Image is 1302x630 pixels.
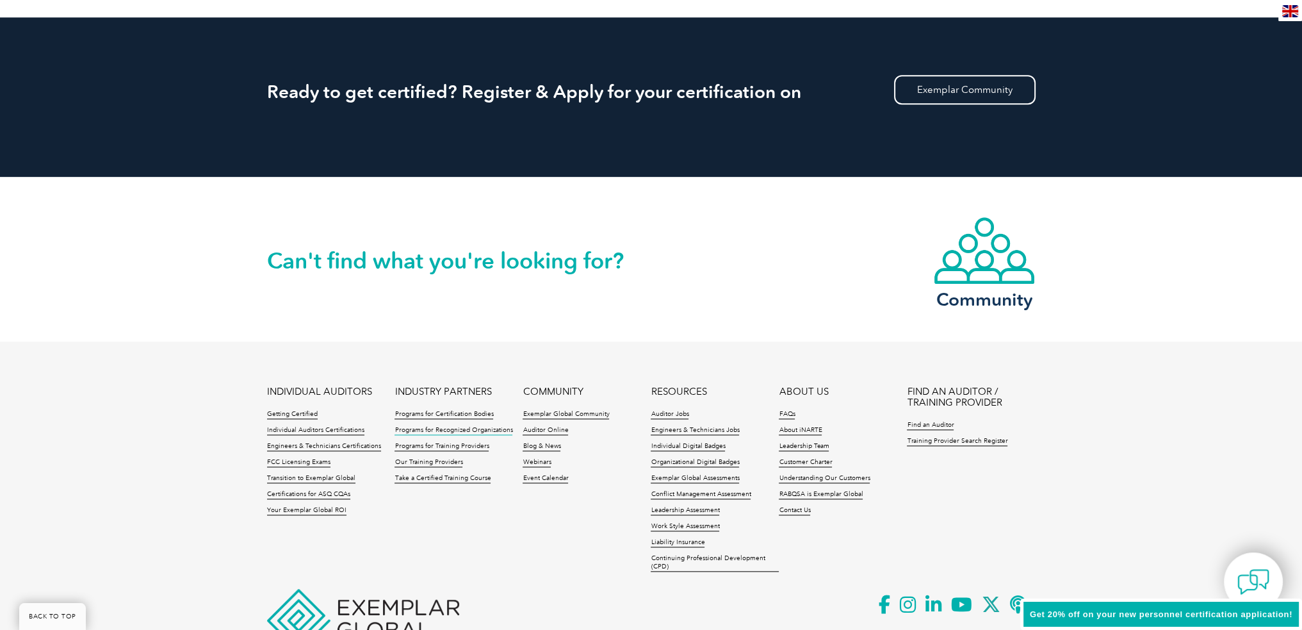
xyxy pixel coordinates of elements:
a: Exemplar Community [894,75,1036,104]
a: Engineers & Technicians Certifications [267,442,381,451]
a: FCC Licensing Exams [267,458,330,467]
a: Transition to Exemplar Global [267,474,355,483]
a: Our Training Providers [395,458,462,467]
a: Auditor Jobs [651,410,688,419]
a: Take a Certified Training Course [395,474,491,483]
img: icon-community.webp [933,216,1036,285]
a: Exemplar Global Community [523,410,609,419]
a: Leadership Team [779,442,829,451]
a: FAQs [779,410,795,419]
a: Liability Insurance [651,538,704,547]
a: INDIVIDUAL AUDITORS [267,386,372,397]
a: Auditor Online [523,426,568,435]
a: Individual Digital Badges [651,442,725,451]
a: RESOURCES [651,386,706,397]
a: RABQSA is Exemplar Global [779,490,863,499]
a: Webinars [523,458,551,467]
a: Programs for Certification Bodies [395,410,493,419]
a: FIND AN AUDITOR / TRAINING PROVIDER [907,386,1035,408]
a: About iNARTE [779,426,822,435]
a: Exemplar Global Assessments [651,474,739,483]
a: Leadership Assessment [651,506,719,515]
a: ABOUT US [779,386,828,397]
a: COMMUNITY [523,386,583,397]
span: Get 20% off on your new personnel certification application! [1030,609,1292,619]
a: BACK TO TOP [19,603,86,630]
a: Organizational Digital Badges [651,458,739,467]
a: Engineers & Technicians Jobs [651,426,739,435]
a: Event Calendar [523,474,568,483]
a: Customer Charter [779,458,832,467]
h2: Can't find what you're looking for? [267,251,651,271]
a: Training Provider Search Register [907,437,1007,446]
a: Programs for Training Providers [395,442,489,451]
a: Understanding Our Customers [779,474,870,483]
a: Find an Auditor [907,421,954,430]
a: Work Style Assessment [651,522,719,531]
a: Continuing Professional Development (CPD) [651,554,779,572]
a: Getting Certified [267,410,318,419]
a: INDUSTRY PARTNERS [395,386,491,397]
a: Individual Auditors Certifications [267,426,364,435]
img: contact-chat.png [1237,566,1269,598]
a: Community [933,216,1036,308]
a: Certifications for ASQ CQAs [267,490,350,499]
a: Programs for Recognized Organizations [395,426,512,435]
a: Your Exemplar Global ROI [267,506,346,515]
a: Blog & News [523,442,560,451]
a: Conflict Management Assessment [651,490,751,499]
img: en [1282,5,1298,17]
a: Contact Us [779,506,810,515]
h2: Ready to get certified? Register & Apply for your certification on [267,81,1036,102]
h3: Community [933,292,1036,308]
